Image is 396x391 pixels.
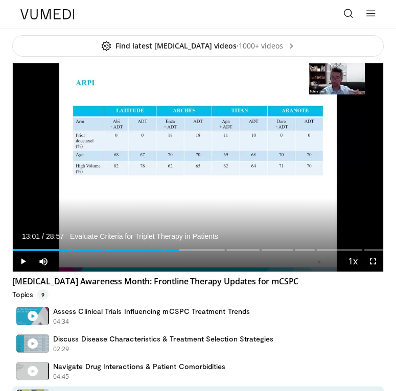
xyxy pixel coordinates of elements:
a: Find latest [MEDICAL_DATA] videos·1000+ videos [12,35,384,57]
h4: Navigate Drug Interactions & Patient Comorbidities [53,362,226,371]
button: Play [13,251,33,272]
span: 13:01 [22,232,40,240]
span: Find latest [MEDICAL_DATA] videos [101,41,237,51]
p: 04:45 [53,372,69,381]
h4: Assess Clinical Trials Influencing mCSPC Treatment Trends [53,307,250,316]
h4: Discuss Disease Characteristics & Treatment Selection Strategies [53,334,273,344]
span: 1000+ videos [239,41,295,51]
button: Mute [33,251,54,272]
span: 28:57 [46,232,64,240]
h4: [MEDICAL_DATA] Awareness Month: Frontline Therapy Updates for mCSPC [12,276,384,286]
p: 02:29 [53,345,69,354]
img: VuMedi Logo [20,9,75,19]
video-js: Video Player [13,63,383,272]
button: Fullscreen [363,251,383,272]
button: Playback Rate [342,251,363,272]
p: 04:34 [53,317,69,326]
span: Evaluate Criteria for Triplet Therapy in Patients [70,232,218,241]
div: Progress Bar [13,249,383,251]
p: Topics [12,289,49,300]
span: / [42,232,44,240]
span: 9 [37,289,49,300]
